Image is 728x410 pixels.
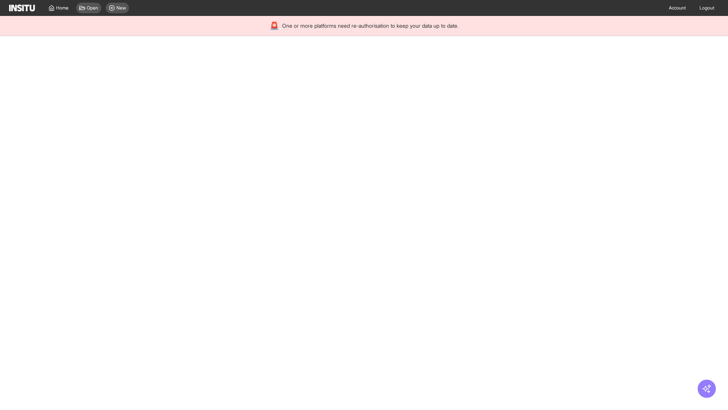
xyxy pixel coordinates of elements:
[56,5,69,11] span: Home
[116,5,126,11] span: New
[270,20,279,31] div: 🚨
[9,5,35,11] img: Logo
[87,5,98,11] span: Open
[282,22,458,30] span: One or more platforms need re-authorisation to keep your data up to date.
